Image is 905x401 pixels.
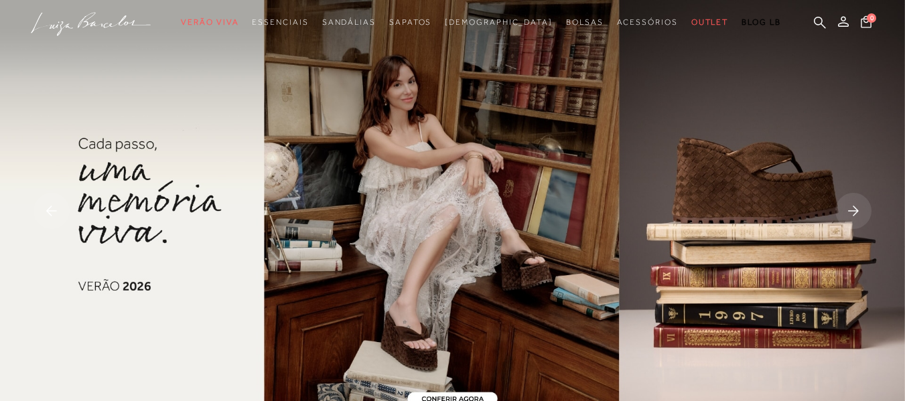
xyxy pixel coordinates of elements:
[867,13,876,23] span: 0
[322,10,376,35] a: categoryNavScreenReaderText
[181,10,238,35] a: categoryNavScreenReaderText
[389,10,431,35] a: categoryNavScreenReaderText
[742,17,780,27] span: BLOG LB
[857,15,876,33] button: 0
[617,17,678,27] span: Acessórios
[566,17,604,27] span: Bolsas
[389,17,431,27] span: Sapatos
[742,10,780,35] a: BLOG LB
[617,10,678,35] a: categoryNavScreenReaderText
[691,17,729,27] span: Outlet
[566,10,604,35] a: categoryNavScreenReaderText
[445,10,553,35] a: noSubCategoriesText
[252,17,308,27] span: Essenciais
[691,10,729,35] a: categoryNavScreenReaderText
[322,17,376,27] span: Sandálias
[181,17,238,27] span: Verão Viva
[445,17,553,27] span: [DEMOGRAPHIC_DATA]
[252,10,308,35] a: categoryNavScreenReaderText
